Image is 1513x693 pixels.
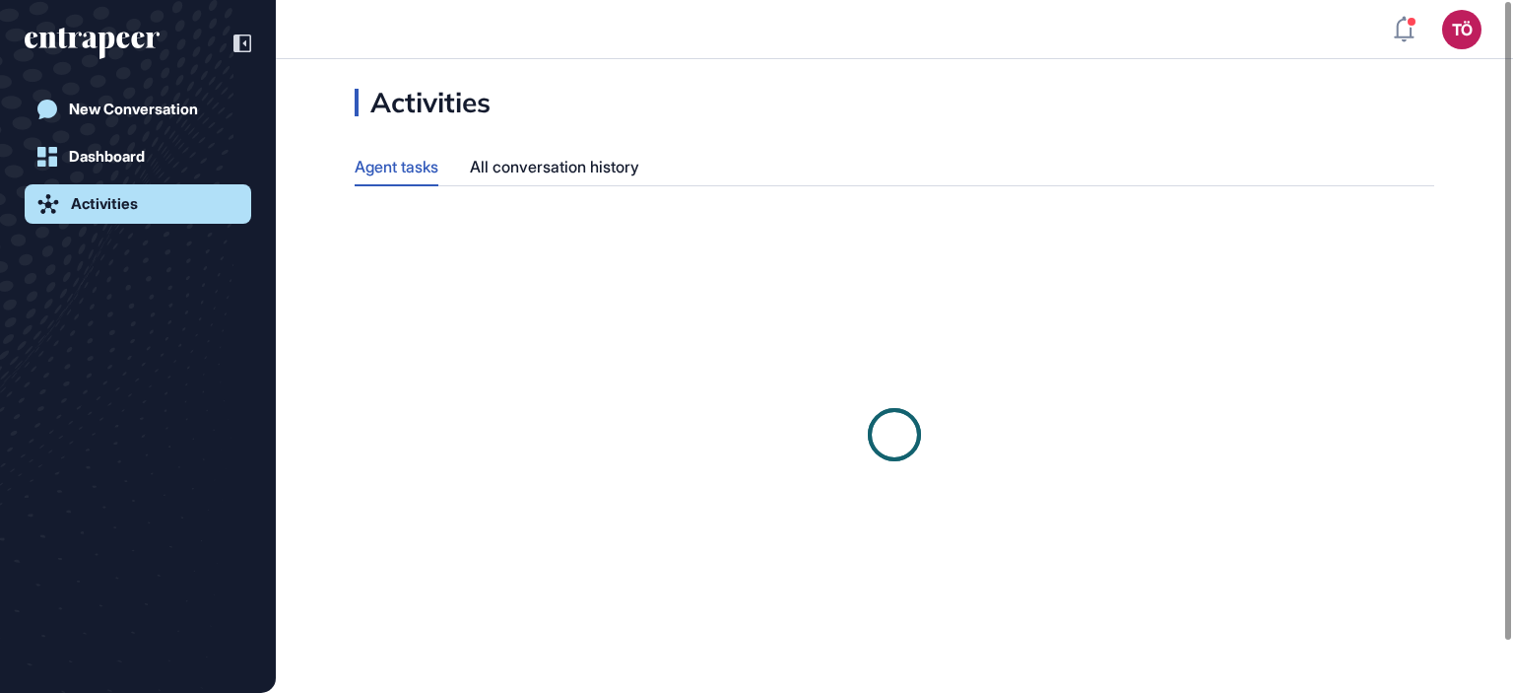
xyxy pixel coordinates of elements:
[25,28,160,59] div: entrapeer-logo
[355,148,438,184] div: Agent tasks
[69,148,145,166] div: Dashboard
[1442,10,1481,49] button: TÖ
[470,148,639,186] div: All conversation history
[25,184,251,224] a: Activities
[25,137,251,176] a: Dashboard
[69,101,198,118] div: New Conversation
[355,89,491,116] div: Activities
[25,90,251,129] a: New Conversation
[71,195,138,213] div: Activities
